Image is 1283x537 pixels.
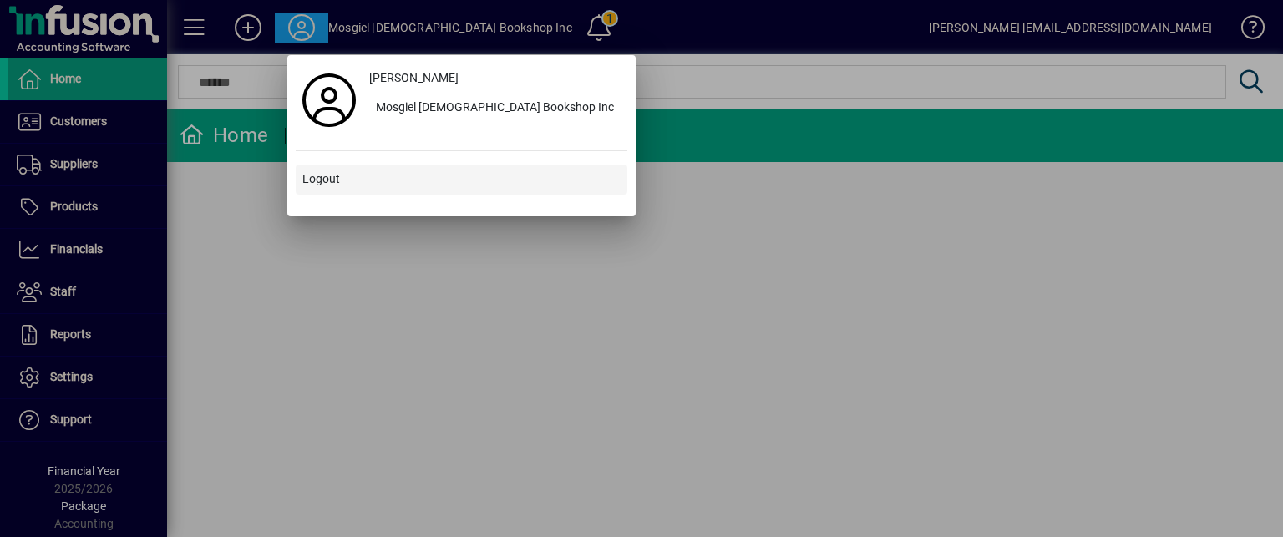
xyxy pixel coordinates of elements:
span: [PERSON_NAME] [369,69,459,87]
a: [PERSON_NAME] [363,63,627,94]
span: Logout [302,170,340,188]
a: Profile [296,85,363,115]
button: Logout [296,165,627,195]
button: Mosgiel [DEMOGRAPHIC_DATA] Bookshop Inc [363,94,627,124]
